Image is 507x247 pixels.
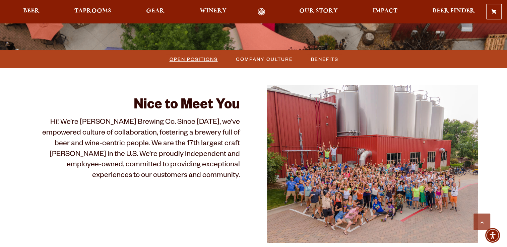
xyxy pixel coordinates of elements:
[29,98,240,114] h2: Nice to Meet You
[432,8,474,14] span: Beer Finder
[311,54,338,64] span: Benefits
[23,8,40,14] span: Beer
[249,8,274,16] a: Odell Home
[307,54,342,64] a: Benefits
[166,54,221,64] a: Open Positions
[299,8,338,14] span: Our Story
[70,8,116,16] a: Taprooms
[42,119,240,180] span: Hi! We’re [PERSON_NAME] Brewing Co. Since [DATE], we’ve empowered culture of collaboration, foste...
[485,228,500,243] div: Accessibility Menu
[74,8,111,14] span: Taprooms
[232,54,296,64] a: Company Culture
[142,8,169,16] a: Gear
[236,54,293,64] span: Company Culture
[19,8,44,16] a: Beer
[170,54,218,64] span: Open Positions
[200,8,227,14] span: Winery
[428,8,479,16] a: Beer Finder
[267,85,478,243] img: 51399232252_e3c7efc701_k (2)
[195,8,231,16] a: Winery
[295,8,342,16] a: Our Story
[473,214,490,230] a: Scroll to top
[373,8,397,14] span: Impact
[368,8,402,16] a: Impact
[146,8,165,14] span: Gear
